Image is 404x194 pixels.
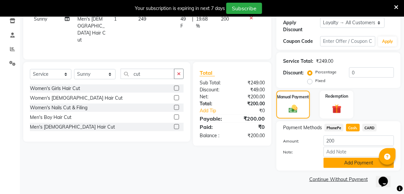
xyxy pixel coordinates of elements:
img: _cash.svg [286,104,300,114]
div: Discount: [283,69,304,76]
label: Fixed [315,78,325,84]
div: ₹0 [239,107,270,114]
label: Note: [278,149,318,155]
input: Enter Offer / Coupon Code [320,36,376,47]
label: Percentage [315,69,337,75]
div: Women's Girls Hair Cut [30,85,80,92]
label: Manual Payment [277,94,309,100]
div: ₹49.00 [232,86,270,93]
label: Amount: [278,138,318,144]
img: _gift.svg [329,103,345,115]
div: ₹200.00 [232,93,270,100]
div: Total: [195,100,232,107]
span: 1 [114,16,117,22]
span: 49 F [180,16,190,30]
span: 200 [221,16,229,22]
div: ₹200.00 [232,115,270,123]
div: Sub Total: [195,79,232,86]
span: Sunny [34,16,47,22]
div: ₹200.00 [232,100,270,107]
input: Search or Scan [121,69,174,79]
div: Service Total: [283,58,313,65]
div: ₹249.00 [232,79,270,86]
span: Payment Methods [283,124,322,131]
div: ₹249.00 [316,58,333,65]
input: Amount [324,136,394,146]
div: Men's [DEMOGRAPHIC_DATA] Hair Cut [30,124,115,131]
iframe: chat widget [376,167,397,187]
a: Add Tip [195,107,239,114]
span: 19.68 % [196,16,213,30]
div: Paid: [195,123,232,131]
div: Payable: [195,115,232,123]
span: 249 [139,16,147,22]
div: Net: [195,93,232,100]
button: Subscribe [226,3,262,14]
div: Coupon Code [283,38,320,45]
button: Apply [378,37,397,47]
div: ₹0 [232,123,270,131]
button: Add Payment [324,158,394,168]
input: Add Note [324,147,394,157]
div: Apply Discount [283,19,320,33]
label: Redemption [325,93,348,99]
div: Men's Boy Hair Cut [30,114,71,121]
div: Balance : [195,132,232,139]
span: CARD [362,124,377,132]
div: Discount: [195,86,232,93]
span: Total [200,69,215,76]
div: ₹200.00 [232,132,270,139]
span: PhonePe [325,124,344,132]
div: Your subscription is expiring in next 7 days [135,5,225,12]
span: Cash. [346,124,360,132]
span: | [192,16,194,30]
div: Women's Nails Cut & Filing [30,104,87,111]
a: Continue Without Payment [278,176,399,183]
div: Women's [DEMOGRAPHIC_DATA] Hair Cut [30,95,123,102]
